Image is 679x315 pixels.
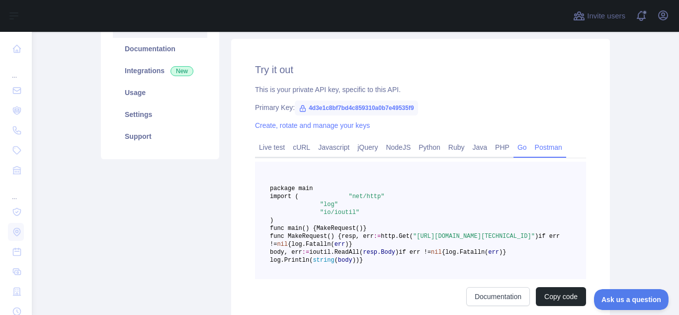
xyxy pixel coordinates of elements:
[335,241,345,248] span: err
[513,139,531,155] a: Go
[255,121,370,129] a: Create, rotate and manage your keys
[359,257,363,264] span: }
[395,249,399,256] span: )
[113,60,207,82] a: Integrations New
[338,257,352,264] span: body
[382,139,415,155] a: NodeJS
[255,85,586,95] div: This is your private API key, specific to this API.
[587,10,625,22] span: Invite users
[431,249,442,256] span: nil
[295,101,418,115] span: 4d3e1c8bf7bd4c859310a0b7e49535f9
[503,249,506,256] span: }
[113,38,207,60] a: Documentation
[499,249,503,256] span: )
[345,241,348,248] span: )
[270,185,313,192] span: package main
[170,66,193,76] span: New
[8,60,24,80] div: ...
[469,139,492,155] a: Java
[445,249,488,256] span: log.Fatalln(
[413,233,535,240] span: "[URL][DOMAIN_NAME][TECHNICAL_ID]"
[491,139,513,155] a: PHP
[536,287,586,306] button: Copy code
[335,257,338,264] span: (
[255,63,586,77] h2: Try it out
[255,103,586,112] div: Primary Key:
[341,233,374,240] span: resp, err
[309,249,363,256] span: ioutil.ReadAll(
[352,257,359,264] span: ))
[317,225,363,232] span: MakeRequest()
[594,289,669,310] iframe: Toggle Customer Support
[348,241,352,248] span: }
[466,287,530,306] a: Documentation
[348,193,384,200] span: "net/http"
[270,193,299,200] span: import (
[363,225,366,232] span: }
[314,139,353,155] a: Javascript
[320,209,359,216] span: "io/ioutil"
[270,217,273,224] span: )
[277,241,288,248] span: nil
[270,249,302,256] span: body, err
[291,241,334,248] span: log.Fatalln(
[399,249,431,256] span: if err !=
[289,139,314,155] a: cURL
[488,249,499,256] span: err
[8,181,24,201] div: ...
[270,225,317,232] span: func main() {
[270,257,313,264] span: log.Println(
[113,125,207,147] a: Support
[381,233,413,240] span: http.Get(
[363,249,395,256] span: resp.Body
[353,139,382,155] a: jQuery
[415,139,444,155] a: Python
[535,233,538,240] span: )
[113,104,207,125] a: Settings
[442,249,445,256] span: {
[374,233,381,240] span: :=
[270,233,341,240] span: func MakeRequest() {
[288,241,291,248] span: {
[320,201,338,208] span: "log"
[571,8,627,24] button: Invite users
[444,139,469,155] a: Ruby
[255,139,289,155] a: Live test
[302,249,309,256] span: :=
[531,139,566,155] a: Postman
[313,257,334,264] span: string
[113,82,207,104] a: Usage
